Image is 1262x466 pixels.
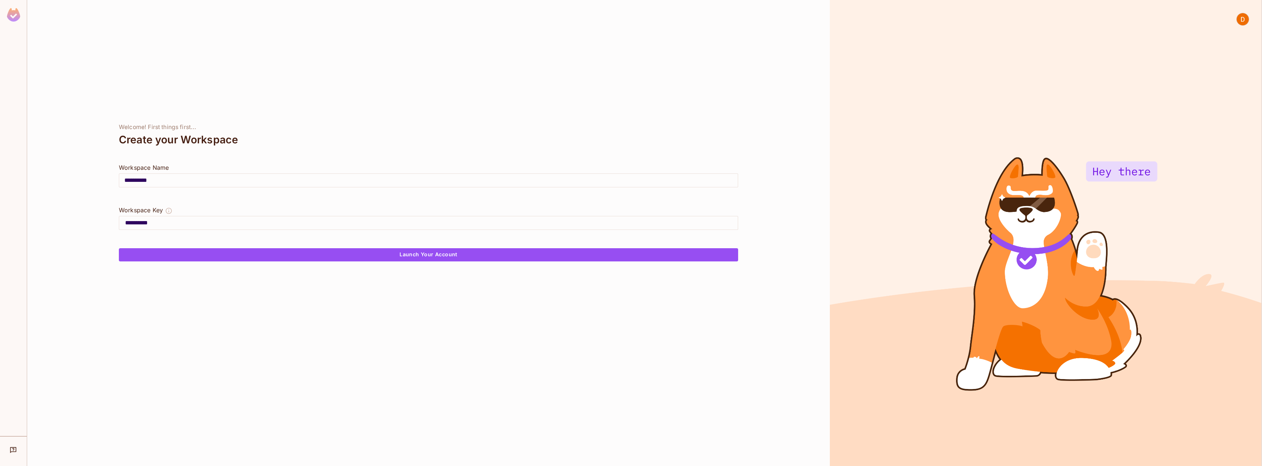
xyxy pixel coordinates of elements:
[119,163,738,172] div: Workspace Name
[119,206,163,214] div: Workspace Key
[119,248,738,261] button: Launch Your Account
[119,124,738,131] div: Welcome! First things first...
[119,131,738,148] div: Create your Workspace
[5,443,22,457] div: Help & Updates
[7,8,20,22] img: SReyMgAAAABJRU5ErkJggg==
[1237,13,1249,25] img: Daniel Gordon
[165,206,172,216] button: The Workspace Key is unique, and serves as the identifier of your workspace.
